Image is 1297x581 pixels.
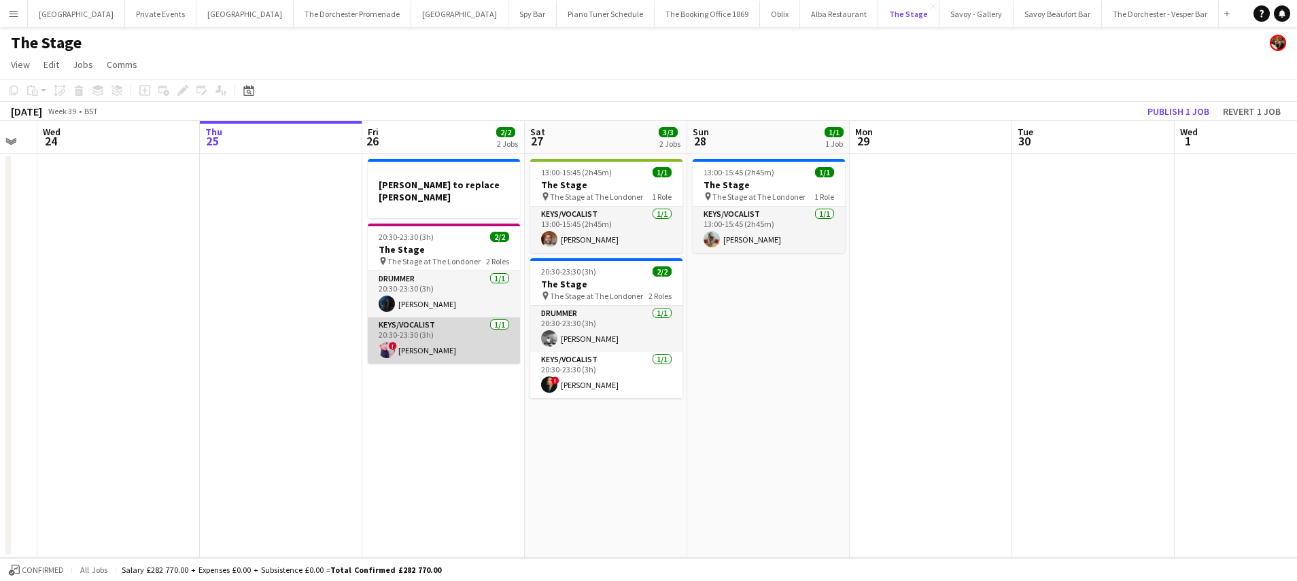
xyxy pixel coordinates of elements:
[411,1,508,27] button: [GEOGRAPHIC_DATA]
[368,271,520,317] app-card-role: Drummer1/120:30-23:30 (3h)[PERSON_NAME]
[693,159,845,253] app-job-card: 13:00-15:45 (2h45m)1/1The Stage The Stage at The Londoner1 RoleKeys/Vocalist1/113:00-15:45 (2h45m...
[368,159,520,218] app-job-card: [PERSON_NAME] to replace [PERSON_NAME]
[387,256,481,266] span: The Stage at The Londoner
[550,291,643,301] span: The Stage at The Londoner
[1142,103,1215,120] button: Publish 1 job
[73,58,93,71] span: Jobs
[67,56,99,73] a: Jobs
[22,565,64,575] span: Confirmed
[704,167,774,177] span: 13:00-15:45 (2h45m)
[760,1,800,27] button: Oblix
[530,207,682,253] app-card-role: Keys/Vocalist1/113:00-15:45 (2h45m)[PERSON_NAME]
[45,106,79,116] span: Week 39
[530,278,682,290] h3: The Stage
[490,232,509,242] span: 2/2
[825,127,844,137] span: 1/1
[825,139,843,149] div: 1 Job
[653,167,672,177] span: 1/1
[712,192,806,202] span: The Stage at The Londoner
[389,342,397,350] span: !
[368,179,520,203] h3: [PERSON_NAME] to replace [PERSON_NAME]
[878,1,939,27] button: The Stage
[1102,1,1219,27] button: The Dorchester - Vesper Bar
[1018,126,1033,138] span: Tue
[814,192,834,202] span: 1 Role
[11,33,82,53] h1: The Stage
[125,1,196,27] button: Private Events
[205,126,222,138] span: Thu
[330,565,441,575] span: Total Confirmed £282 770.00
[41,133,60,149] span: 24
[7,563,66,578] button: Confirmed
[203,133,222,149] span: 25
[691,133,709,149] span: 28
[497,139,518,149] div: 2 Jobs
[557,1,655,27] button: Piano Tuner Schedule
[648,291,672,301] span: 2 Roles
[939,1,1014,27] button: Savoy - Gallery
[528,133,545,149] span: 27
[496,127,515,137] span: 2/2
[1016,133,1033,149] span: 30
[38,56,65,73] a: Edit
[28,1,125,27] button: [GEOGRAPHIC_DATA]
[84,106,98,116] div: BST
[815,167,834,177] span: 1/1
[44,58,59,71] span: Edit
[101,56,143,73] a: Comms
[1014,1,1102,27] button: Savoy Beaufort Bar
[1178,133,1198,149] span: 1
[11,58,30,71] span: View
[122,565,441,575] div: Salary £282 770.00 + Expenses £0.00 + Subsistence £0.00 =
[530,159,682,253] app-job-card: 13:00-15:45 (2h45m)1/1The Stage The Stage at The Londoner1 RoleKeys/Vocalist1/113:00-15:45 (2h45m...
[551,376,559,385] span: !
[693,179,845,191] h3: The Stage
[5,56,35,73] a: View
[550,192,643,202] span: The Stage at The Londoner
[530,258,682,398] app-job-card: 20:30-23:30 (3h)2/2The Stage The Stage at The Londoner2 RolesDrummer1/120:30-23:30 (3h)[PERSON_NA...
[541,167,612,177] span: 13:00-15:45 (2h45m)
[368,243,520,256] h3: The Stage
[541,266,596,277] span: 20:30-23:30 (3h)
[530,306,682,352] app-card-role: Drummer1/120:30-23:30 (3h)[PERSON_NAME]
[693,126,709,138] span: Sun
[655,1,760,27] button: The Booking Office 1869
[1217,103,1286,120] button: Revert 1 job
[107,58,137,71] span: Comms
[486,256,509,266] span: 2 Roles
[693,207,845,253] app-card-role: Keys/Vocalist1/113:00-15:45 (2h45m)[PERSON_NAME]
[855,126,873,138] span: Mon
[659,139,680,149] div: 2 Jobs
[1180,126,1198,138] span: Wed
[196,1,294,27] button: [GEOGRAPHIC_DATA]
[77,565,110,575] span: All jobs
[530,352,682,398] app-card-role: Keys/Vocalist1/120:30-23:30 (3h)![PERSON_NAME]
[368,224,520,364] app-job-card: 20:30-23:30 (3h)2/2The Stage The Stage at The Londoner2 RolesDrummer1/120:30-23:30 (3h)[PERSON_NA...
[379,232,434,242] span: 20:30-23:30 (3h)
[800,1,878,27] button: Alba Restaurant
[366,133,379,149] span: 26
[368,317,520,364] app-card-role: Keys/Vocalist1/120:30-23:30 (3h)![PERSON_NAME]
[43,126,60,138] span: Wed
[11,105,42,118] div: [DATE]
[653,266,672,277] span: 2/2
[508,1,557,27] button: Spy Bar
[1270,35,1286,51] app-user-avatar: Rosie Skuse
[368,126,379,138] span: Fri
[652,192,672,202] span: 1 Role
[659,127,678,137] span: 3/3
[530,126,545,138] span: Sat
[853,133,873,149] span: 29
[530,179,682,191] h3: The Stage
[294,1,411,27] button: The Dorchester Promenade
